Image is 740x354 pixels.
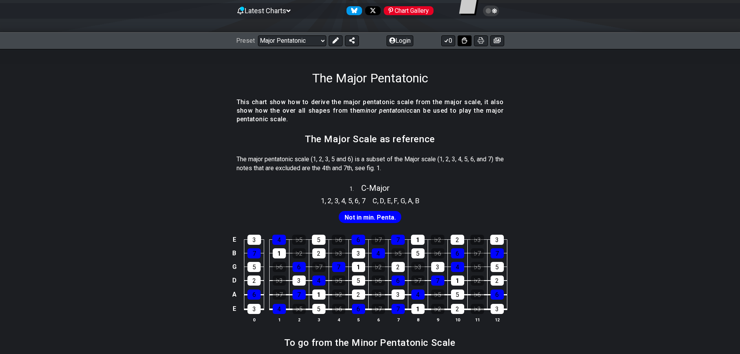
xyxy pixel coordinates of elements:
div: ♭2 [293,248,306,258]
span: , [412,195,415,206]
div: ♭5 [392,248,405,258]
h1: The Major Pentatonic [312,71,428,85]
th: 10 [447,316,467,324]
div: 1 [273,248,286,258]
div: 6 [491,289,504,300]
div: 5 [312,304,326,314]
td: E [230,302,239,316]
div: 4 [451,262,464,272]
button: Toggle Dexterity for all fretkits [458,35,472,46]
p: The major pentatonic scale (1, 2, 3, 5 and 6) is a subset of the Major scale (1, 2, 3, 4, 5, 6, a... [237,155,504,173]
div: 3 [392,289,405,300]
div: ♭5 [431,289,444,300]
span: 3 [334,195,338,206]
span: C [373,195,377,206]
h2: To go from the Minor Pentatonic Scale [284,338,455,347]
div: ♭7 [411,276,425,286]
div: ♭3 [273,276,286,286]
div: ♭7 [273,289,286,300]
th: 7 [388,316,408,324]
div: ♭2 [471,276,484,286]
div: 7 [491,248,504,258]
div: ♭7 [372,304,385,314]
div: 5 [247,262,261,272]
div: 3 [491,304,504,314]
div: ♭3 [470,235,484,245]
div: 4 [411,289,425,300]
span: , [384,195,387,206]
span: A [408,195,412,206]
div: ♭6 [372,276,385,286]
div: 4 [273,304,286,314]
a: Follow #fretflip at Bluesky [343,6,362,15]
button: Print [474,35,488,46]
div: 2 [451,304,464,314]
span: 6 [355,195,359,206]
div: ♭5 [293,304,306,314]
span: , [345,195,348,206]
div: 6 [247,289,261,300]
div: 1 [312,289,326,300]
div: 5 [491,262,504,272]
div: 4 [272,235,286,245]
div: 2 [392,262,405,272]
span: 2 [327,195,331,206]
div: ♭5 [332,276,345,286]
th: 9 [428,316,447,324]
div: Chart Gallery [384,6,434,15]
div: 2 [247,276,261,286]
td: D [230,274,239,288]
div: ♭3 [372,289,385,300]
div: 6 [352,235,365,245]
div: 7 [293,289,306,300]
div: 3 [490,235,504,245]
span: Toggle light / dark theme [487,7,496,14]
th: 5 [348,316,368,324]
div: 7 [247,248,261,258]
div: ♭6 [431,248,444,258]
div: ♭3 [332,248,345,258]
button: Login [387,35,413,46]
div: 7 [392,304,405,314]
div: ♭6 [273,262,286,272]
div: ♭3 [471,304,484,314]
th: 12 [487,316,507,324]
div: 2 [451,235,464,245]
td: A [230,287,239,302]
span: 4 [341,195,345,206]
div: 3 [247,235,261,245]
span: 5 [348,195,352,206]
th: 0 [244,316,264,324]
span: 7 [362,195,366,206]
div: 3 [247,304,261,314]
div: ♭6 [332,304,345,314]
div: 6 [451,248,464,258]
div: 1 [411,235,425,245]
td: B [230,246,239,260]
span: , [359,195,362,206]
div: 7 [431,276,444,286]
div: 1 [352,262,365,272]
div: 5 [411,248,425,258]
span: , [325,195,328,206]
div: ♭5 [471,262,484,272]
div: ♭2 [431,235,444,245]
span: G [400,195,405,206]
span: , [405,195,408,206]
div: ♭2 [332,289,345,300]
div: ♭6 [471,289,484,300]
span: , [397,195,400,206]
div: 7 [332,262,345,272]
span: 1 . [350,185,361,194]
button: Edit Preset [329,35,343,46]
section: Scale pitch classes [369,194,423,206]
div: 4 [372,248,385,258]
div: ♭3 [411,262,425,272]
div: 3 [293,276,306,286]
button: Share Preset [345,35,359,46]
td: G [230,260,239,274]
section: Scale pitch classes [317,194,369,206]
th: 8 [408,316,428,324]
button: 0 [441,35,455,46]
div: 4 [312,276,326,286]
